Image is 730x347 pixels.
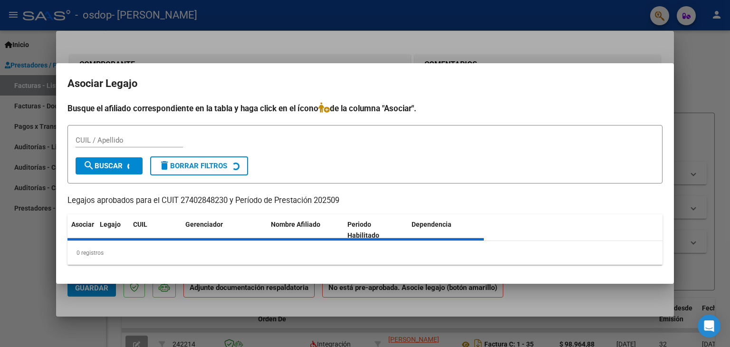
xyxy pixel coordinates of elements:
[182,214,267,246] datatable-header-cell: Gerenciador
[159,162,227,170] span: Borrar Filtros
[129,214,182,246] datatable-header-cell: CUIL
[67,102,663,115] h4: Busque el afiliado correspondiente en la tabla y haga click en el ícono de la columna "Asociar".
[67,195,663,207] p: Legajos aprobados para el CUIT 27402848230 y Período de Prestación 202509
[698,315,720,337] div: Open Intercom Messenger
[344,214,408,246] datatable-header-cell: Periodo Habilitado
[100,221,121,228] span: Legajo
[159,160,170,171] mat-icon: delete
[83,160,95,171] mat-icon: search
[185,221,223,228] span: Gerenciador
[271,221,320,228] span: Nombre Afiliado
[347,221,379,239] span: Periodo Habilitado
[67,75,663,93] h2: Asociar Legajo
[71,221,94,228] span: Asociar
[67,241,663,265] div: 0 registros
[408,214,484,246] datatable-header-cell: Dependencia
[83,162,123,170] span: Buscar
[267,214,344,246] datatable-header-cell: Nombre Afiliado
[412,221,451,228] span: Dependencia
[76,157,143,174] button: Buscar
[150,156,248,175] button: Borrar Filtros
[96,214,129,246] datatable-header-cell: Legajo
[133,221,147,228] span: CUIL
[67,214,96,246] datatable-header-cell: Asociar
